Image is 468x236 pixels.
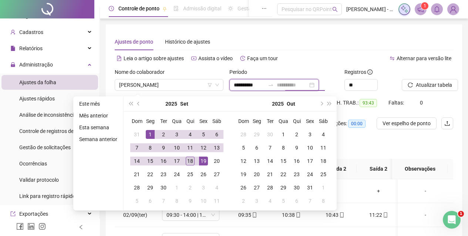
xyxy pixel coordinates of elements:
[323,119,374,128] div: Quitações:
[272,96,284,111] button: year panel
[76,99,120,108] li: Este mês
[19,79,56,85] span: Ajustes da folha
[292,157,301,165] div: 16
[165,96,177,111] button: year panel
[210,168,223,181] td: 2025-09-27
[212,196,221,205] div: 11
[251,212,257,218] span: mobile
[239,170,248,179] div: 19
[170,141,184,154] td: 2025-09-10
[172,183,181,192] div: 1
[76,111,120,120] li: Mês anterior
[279,170,288,179] div: 22
[266,157,275,165] div: 14
[250,128,263,141] td: 2025-09-29
[184,181,197,194] td: 2025-10-02
[197,194,210,208] td: 2025-10-10
[263,141,277,154] td: 2025-10-07
[250,194,263,208] td: 2025-11-03
[237,168,250,181] td: 2025-10-19
[420,100,423,106] span: 0
[263,114,277,128] th: Ter
[118,6,159,11] span: Controle de ponto
[117,56,122,61] span: file-text
[247,55,278,61] span: Faça um tour
[250,181,263,194] td: 2025-10-27
[229,68,252,76] label: Período
[159,157,168,165] div: 16
[306,157,314,165] div: 17
[197,128,210,141] td: 2025-09-05
[337,99,388,107] div: H. TRAB.:
[144,181,157,194] td: 2025-09-29
[443,211,461,229] iframe: Intercom live chat
[303,141,317,154] td: 2025-10-10
[172,130,181,139] div: 3
[19,161,47,167] span: Ocorrências
[237,114,250,128] th: Dom
[306,143,314,152] div: 10
[252,196,261,205] div: 3
[146,157,155,165] div: 15
[123,212,147,218] span: 02/09(ter)
[144,194,157,208] td: 2025-10-06
[184,154,197,168] td: 2025-09-18
[303,154,317,168] td: 2025-10-17
[277,128,290,141] td: 2025-10-01
[197,141,210,154] td: 2025-09-12
[303,168,317,181] td: 2025-10-24
[210,194,223,208] td: 2025-10-11
[172,143,181,152] div: 10
[277,154,290,168] td: 2025-10-15
[250,154,263,168] td: 2025-10-13
[237,154,250,168] td: 2025-10-12
[130,168,144,181] td: 2025-09-21
[290,168,303,181] td: 2025-10-23
[159,143,168,152] div: 9
[170,168,184,181] td: 2025-09-24
[16,223,24,230] span: facebook
[263,154,277,168] td: 2025-10-14
[212,170,221,179] div: 27
[250,141,263,154] td: 2025-10-06
[157,154,170,168] td: 2025-09-16
[397,55,451,61] span: Alternar para versão lite
[19,193,75,199] span: Link para registro rápido
[132,157,141,165] div: 14
[172,170,181,179] div: 24
[332,7,338,12] span: search
[390,56,395,61] span: swap
[402,79,458,91] button: Atualizar tabela
[191,56,196,61] span: youtube
[268,82,274,88] span: to
[162,7,167,11] span: pushpin
[317,128,330,141] td: 2025-10-04
[303,194,317,208] td: 2025-11-07
[132,170,141,179] div: 21
[319,183,328,192] div: 1
[212,143,221,152] div: 13
[159,170,168,179] div: 23
[130,128,144,141] td: 2025-08-31
[268,82,274,88] span: swap-right
[448,4,459,15] img: 88819
[197,181,210,194] td: 2025-10-03
[144,154,157,168] td: 2025-09-15
[199,143,208,152] div: 12
[38,223,46,230] span: instagram
[252,130,261,139] div: 29
[10,62,16,67] span: lock
[144,114,157,128] th: Seg
[19,29,43,35] span: Cadastros
[135,96,143,111] button: prev-year
[170,128,184,141] td: 2025-09-03
[317,194,330,208] td: 2025-11-08
[444,120,450,126] span: upload
[197,154,210,168] td: 2025-09-19
[240,56,245,61] span: history
[238,6,275,11] span: Gestão de férias
[382,212,388,218] span: mobile
[186,183,195,192] div: 2
[130,154,144,168] td: 2025-09-14
[275,211,307,219] div: 10:38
